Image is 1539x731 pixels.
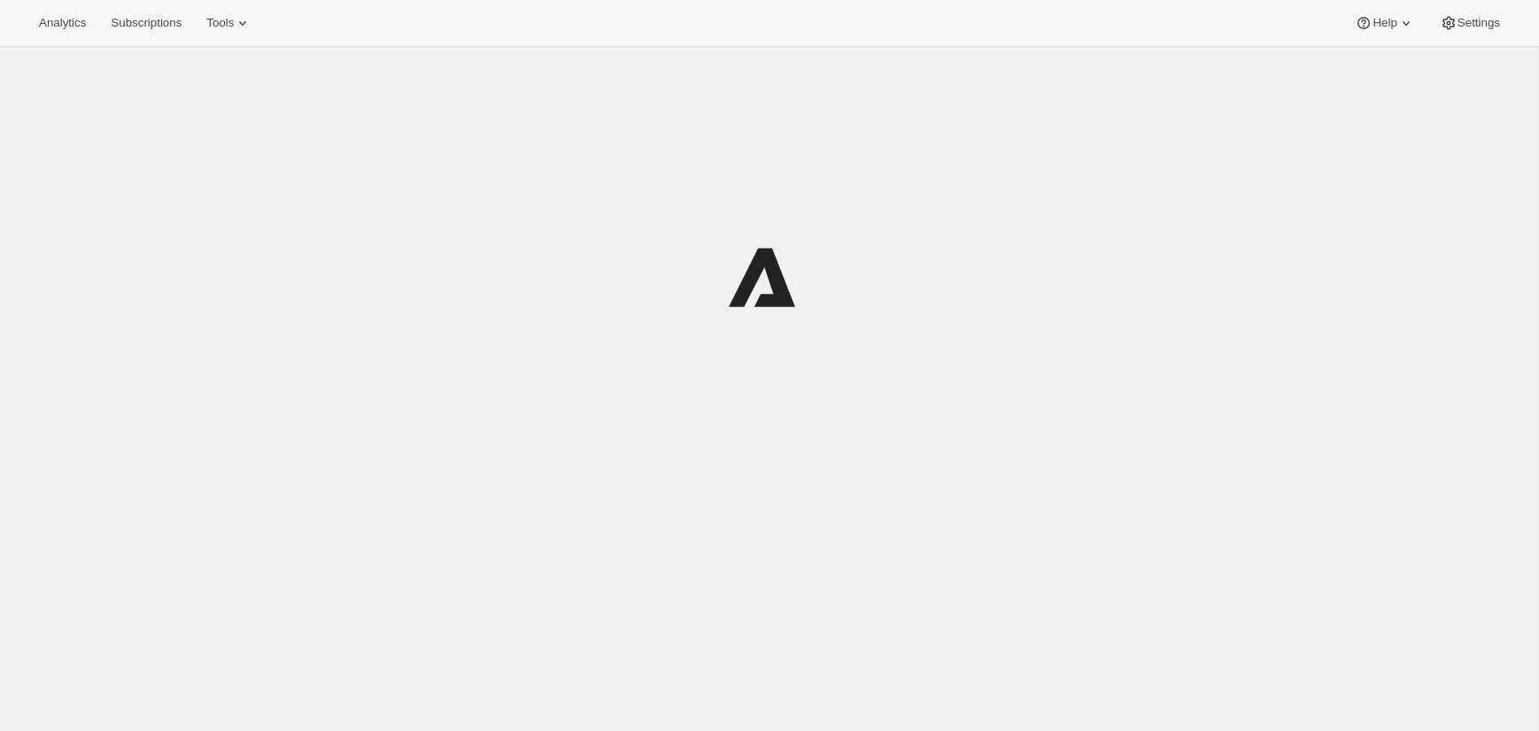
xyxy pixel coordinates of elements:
span: Help [1373,16,1396,30]
button: Tools [196,11,262,35]
button: Analytics [28,11,97,35]
button: Subscriptions [100,11,192,35]
button: Settings [1429,11,1511,35]
span: Tools [206,16,234,30]
span: Analytics [39,16,86,30]
button: Help [1344,11,1425,35]
span: Subscriptions [111,16,182,30]
span: Settings [1458,16,1500,30]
